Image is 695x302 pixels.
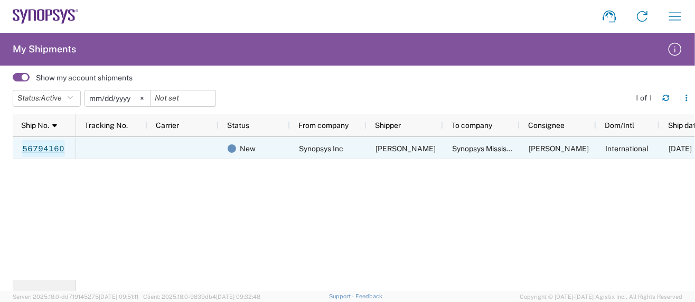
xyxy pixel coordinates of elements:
[143,294,260,300] span: Client: 2025.18.0-9839db4
[452,144,549,153] span: Synopsys Mississauga CA06
[529,144,589,153] span: Ismael Duron Rosales
[240,138,256,160] span: New
[605,144,649,153] span: International
[13,43,76,56] h2: My Shipments
[375,144,436,153] span: Sarah Wing
[151,90,215,106] input: Not set
[528,121,565,130] span: Consignee
[216,294,260,300] span: [DATE] 09:32:48
[298,121,349,130] span: From company
[355,293,382,299] a: Feedback
[85,90,150,106] input: Not set
[99,294,138,300] span: [DATE] 09:51:11
[452,121,492,130] span: To company
[21,121,49,130] span: Ship No.
[13,90,81,107] button: Status:Active
[299,144,343,153] span: Synopsys Inc
[156,121,179,130] span: Carrier
[329,293,355,299] a: Support
[41,94,62,102] span: Active
[36,73,133,83] label: Show my account shipments
[669,144,692,153] span: 09/11/2025
[227,121,249,130] span: Status
[375,121,401,130] span: Shipper
[22,140,65,157] a: 56794160
[13,294,138,300] span: Server: 2025.18.0-dd719145275
[635,93,654,103] div: 1 of 1
[605,121,634,130] span: Dom/Intl
[84,121,128,130] span: Tracking No.
[520,292,682,301] span: Copyright © [DATE]-[DATE] Agistix Inc., All Rights Reserved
